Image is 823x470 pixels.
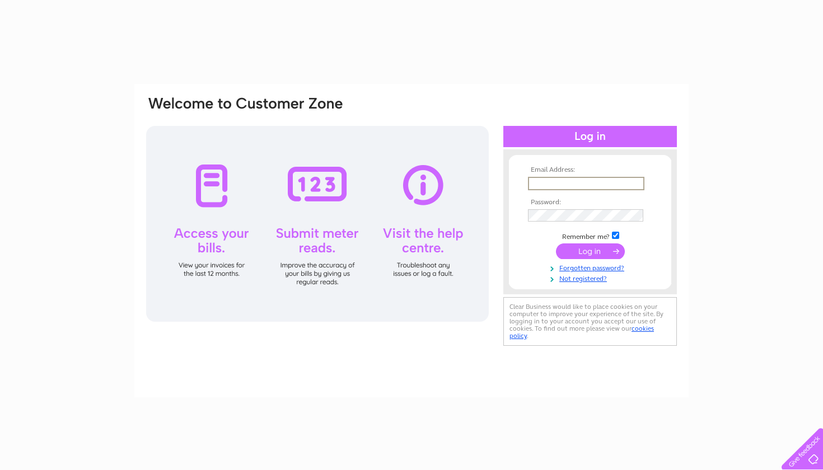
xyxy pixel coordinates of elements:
a: cookies policy [509,325,654,340]
div: Clear Business would like to place cookies on your computer to improve your experience of the sit... [503,297,677,346]
th: Password: [525,199,655,206]
a: Not registered? [528,272,655,283]
td: Remember me? [525,230,655,241]
input: Submit [556,243,625,259]
th: Email Address: [525,166,655,174]
a: Forgotten password? [528,262,655,272]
